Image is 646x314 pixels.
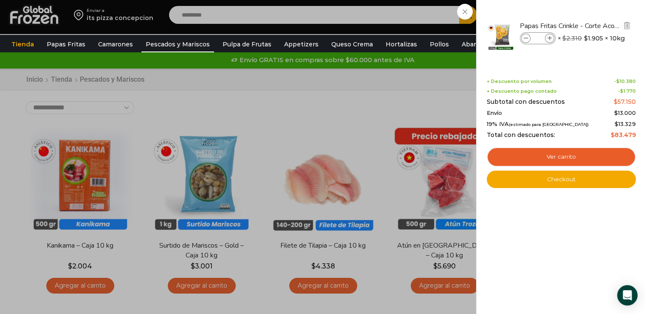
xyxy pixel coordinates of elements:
[614,109,636,116] bdi: 13.000
[620,88,623,94] span: $
[426,36,453,52] a: Pollos
[622,21,632,31] a: Eliminar Papas Fritas Crinkle - Corte Acordeón - Caja 10 kg del carrito
[623,22,631,29] img: Eliminar Papas Fritas Crinkle - Corte Acordeón - Caja 10 kg del carrito
[487,121,589,128] span: 19% IVA
[618,88,636,94] span: -
[584,34,603,43] bdi: 1.905
[280,36,323,52] a: Appetizers
[141,36,214,52] a: Pescados y Mariscos
[562,34,566,42] span: $
[487,110,502,117] span: Envío
[327,36,377,52] a: Queso Crema
[611,131,636,139] bdi: 83.479
[487,79,552,84] span: + Descuento por volumen
[218,36,276,52] a: Pulpa de Frutas
[616,78,620,84] span: $
[611,131,615,139] span: $
[487,171,636,188] a: Checkout
[7,36,38,52] a: Tienda
[520,21,621,31] a: Papas Fritas Crinkle - Corte Acordeón - Caja 10 kg
[487,98,565,106] span: Subtotal con descuentos
[42,36,90,52] a: Papas Fritas
[614,79,636,84] span: -
[381,36,421,52] a: Hortalizas
[614,98,636,106] bdi: 57.150
[487,88,557,94] span: + Descuento pago contado
[509,122,589,127] small: (estimado para [GEOGRAPHIC_DATA])
[487,131,555,139] span: Total con descuentos:
[584,34,588,43] span: $
[94,36,137,52] a: Camarones
[614,109,618,116] span: $
[615,120,618,127] span: $
[562,34,582,42] bdi: 2.310
[615,120,636,127] span: 13.329
[620,88,636,94] bdi: 1.770
[616,78,636,84] bdi: 10.380
[617,285,638,305] div: Open Intercom Messenger
[457,36,497,52] a: Abarrotes
[614,98,618,106] span: $
[531,34,544,43] input: Product quantity
[558,32,625,44] span: × × 10kg
[487,147,636,167] a: Ver carrito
